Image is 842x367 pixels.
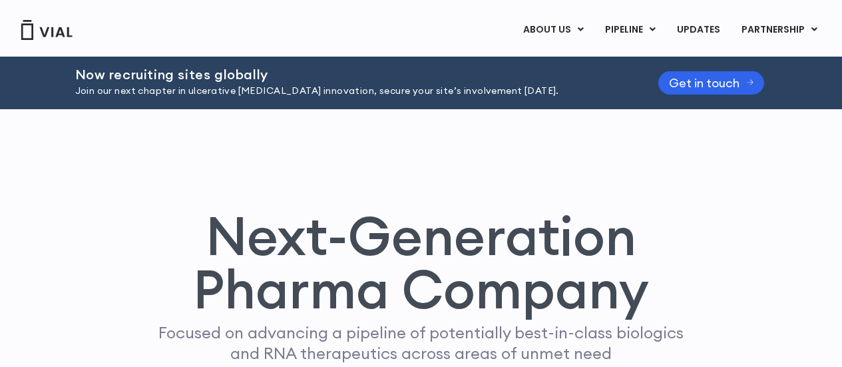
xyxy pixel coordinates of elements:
[513,19,594,41] a: ABOUT USMenu Toggle
[20,20,73,40] img: Vial Logo
[669,78,739,88] span: Get in touch
[75,84,625,99] p: Join our next chapter in ulcerative [MEDICAL_DATA] innovation, secure your site’s involvement [DA...
[658,71,765,95] a: Get in touch
[75,67,625,82] h2: Now recruiting sites globally
[731,19,828,41] a: PARTNERSHIPMenu Toggle
[153,322,690,364] p: Focused on advancing a pipeline of potentially best-in-class biologics and RNA therapeutics acros...
[666,19,730,41] a: UPDATES
[133,209,710,316] h1: Next-Generation Pharma Company
[594,19,666,41] a: PIPELINEMenu Toggle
